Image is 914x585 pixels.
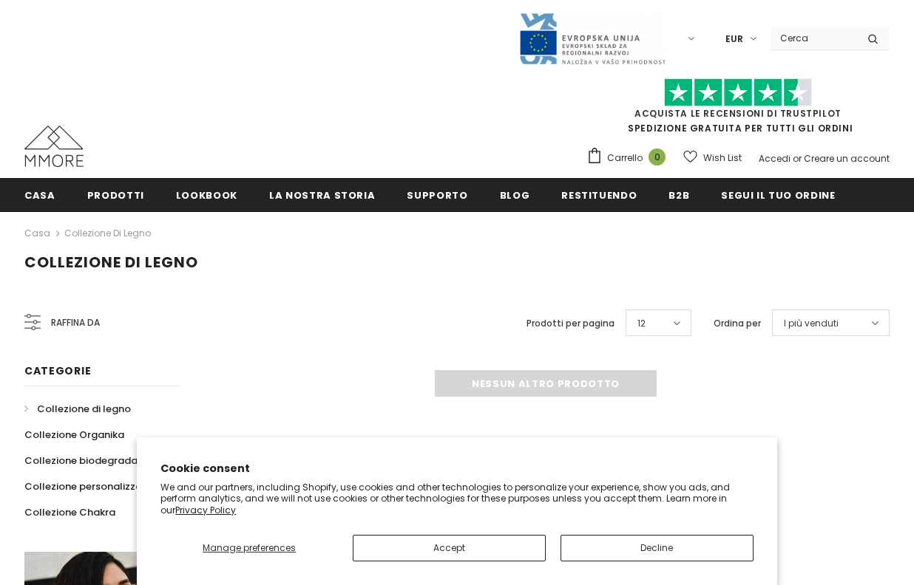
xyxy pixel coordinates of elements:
[24,499,115,525] a: Collezione Chakra
[407,188,467,202] span: supporto
[518,32,666,44] a: Javni Razpis
[24,473,153,499] a: Collezione personalizzata
[353,535,546,561] button: Accept
[407,178,467,211] a: supporto
[561,535,754,561] button: Decline
[668,178,689,211] a: B2B
[668,188,689,202] span: B2B
[637,316,646,331] span: 12
[714,316,761,331] label: Ordina per
[51,315,100,331] span: Raffina da
[175,504,236,516] a: Privacy Policy
[607,151,643,165] span: Carrello
[683,145,742,171] a: Wish List
[269,188,375,202] span: La nostra storia
[561,178,637,211] a: Restituendo
[664,78,812,107] img: Fidati di Pilot Stars
[518,12,666,66] img: Javni Razpis
[725,32,743,47] span: EUR
[87,188,144,202] span: Prodotti
[24,479,153,493] span: Collezione personalizzata
[24,396,131,422] a: Collezione di legno
[793,152,802,165] span: or
[176,188,237,202] span: Lookbook
[24,225,50,242] a: Casa
[269,178,375,211] a: La nostra storia
[804,152,890,165] a: Creare un account
[721,178,835,211] a: Segui il tuo ordine
[527,316,615,331] label: Prodotti per pagina
[500,188,530,202] span: Blog
[634,107,842,120] a: Acquista le recensioni di TrustPilot
[203,541,296,554] span: Manage preferences
[24,252,198,273] span: Collezione di legno
[176,178,237,211] a: Lookbook
[24,178,55,211] a: Casa
[561,188,637,202] span: Restituendo
[160,482,753,516] p: We and our partners, including Shopify, use cookies and other technologies to personalize your ex...
[24,126,84,167] img: Casi MMORE
[24,428,124,442] span: Collezione Organika
[586,147,673,169] a: Carrello 0
[24,448,155,473] a: Collezione biodegradabile
[64,227,151,239] a: Collezione di legno
[784,316,839,331] span: I più venduti
[24,505,115,519] span: Collezione Chakra
[771,27,856,49] input: Search Site
[24,454,155,468] span: Collezione biodegradabile
[586,85,890,134] span: SPEDIZIONE GRATUITA PER TUTTI GLI ORDINI
[703,151,742,165] span: Wish List
[160,461,753,476] h2: Cookie consent
[24,363,91,378] span: Categorie
[24,188,55,202] span: Casa
[160,535,338,561] button: Manage preferences
[24,422,124,448] a: Collezione Organika
[37,402,131,416] span: Collezione di legno
[649,148,666,165] span: 0
[721,188,835,202] span: Segui il tuo ordine
[759,152,791,165] a: Accedi
[500,178,530,211] a: Blog
[87,178,144,211] a: Prodotti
